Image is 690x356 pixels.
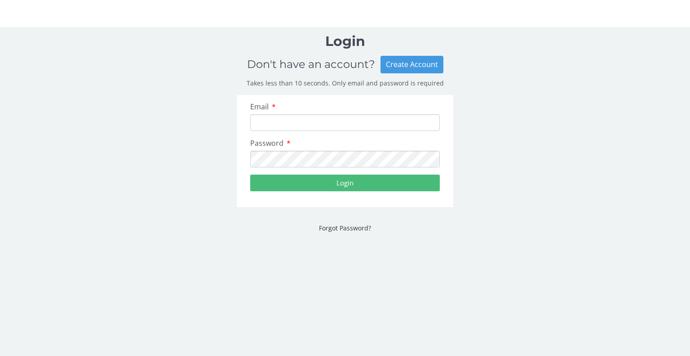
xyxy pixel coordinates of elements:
[250,102,269,112] span: Email
[380,56,443,73] div: Create Account
[250,138,283,148] span: Password
[237,34,453,49] h1: Login
[247,59,380,70] h2: Don't have an account?
[237,79,453,88] p: Takes less than 10 seconds. Only email and password is required
[250,175,440,191] button: Login
[319,224,371,232] a: Forgot Password?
